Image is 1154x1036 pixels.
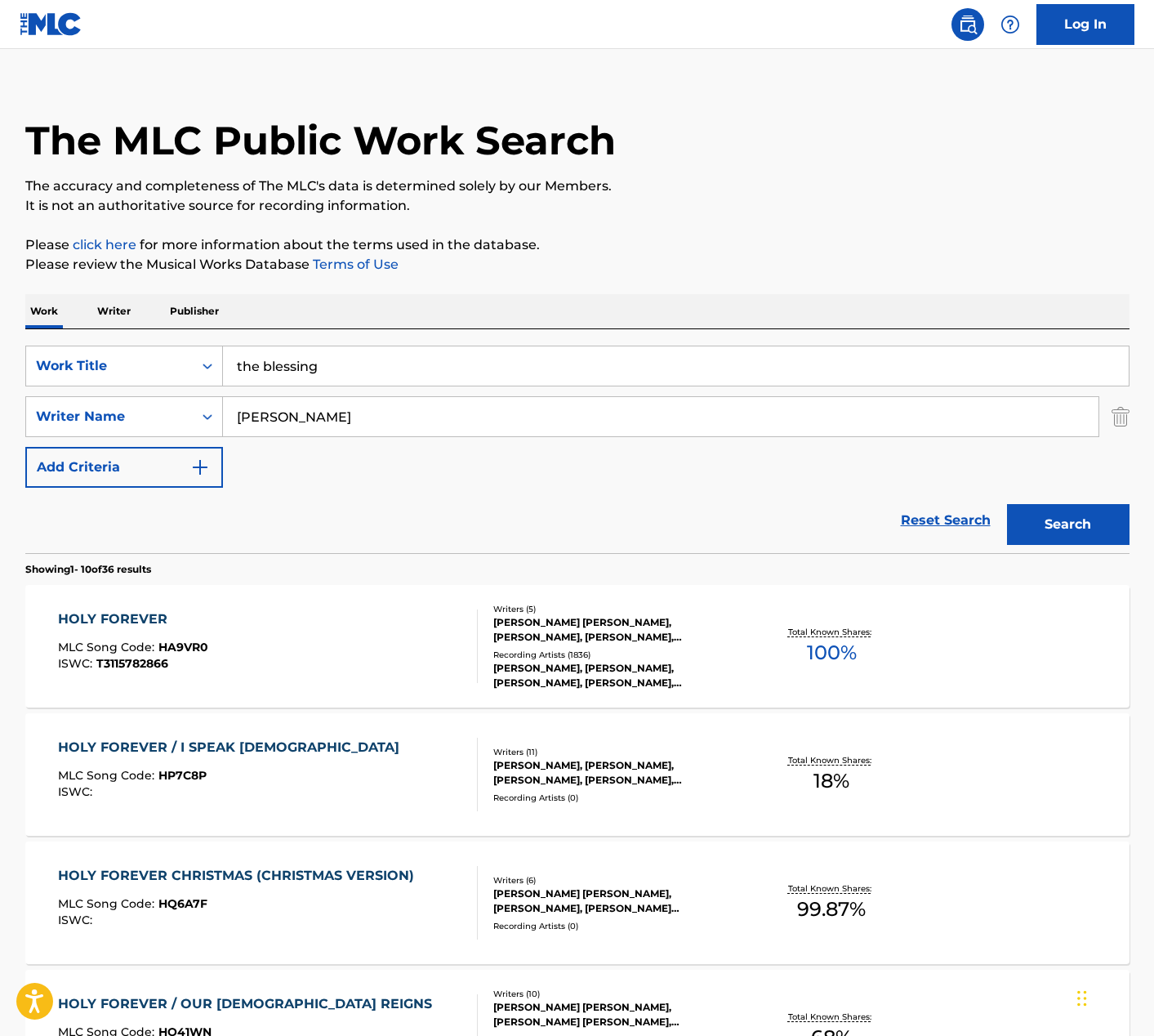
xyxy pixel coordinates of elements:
[25,562,151,577] p: Showing 1 - 10 of 36 results
[788,1011,876,1023] p: Total Known Shares:
[58,866,422,886] div: HOLY FOREVER CHRISTMAS (CHRISTMAS VERSION)
[58,640,158,654] span: MLC Song Code :
[493,758,740,788] div: [PERSON_NAME], [PERSON_NAME], [PERSON_NAME], [PERSON_NAME], [PERSON_NAME], [PERSON_NAME] [PERSON_...
[994,8,1027,41] div: Help
[25,235,1129,255] p: Please for more information about the terms used in the database.
[951,8,984,41] a: Public Search
[1036,4,1134,45] a: Log In
[25,116,616,165] h1: The MLC Public Work Search
[788,754,876,766] p: Total Known Shares:
[493,874,740,886] div: Writers ( 6 )
[493,746,740,758] div: Writers ( 11 )
[493,661,740,690] div: [PERSON_NAME], [PERSON_NAME], [PERSON_NAME], [PERSON_NAME], [PERSON_NAME]
[493,649,740,661] div: Recording Artists ( 1836 )
[158,896,207,911] span: HQ6A7F
[25,294,63,328] p: Work
[58,896,158,911] span: MLC Song Code :
[25,176,1129,196] p: The accuracy and completeness of The MLC's data is determined solely by our Members.
[158,768,207,783] span: HP7C8P
[158,640,208,654] span: HA9VR0
[25,255,1129,275] p: Please review the Musical Works Database
[1072,958,1154,1036] iframe: Chat Widget
[807,638,857,668] span: 100 %
[1000,15,1020,34] img: help
[493,603,740,615] div: Writers ( 5 )
[58,610,208,629] div: HOLY FOREVER
[1077,974,1087,1023] div: Drag
[893,502,999,538] a: Reset Search
[96,656,168,671] span: T3115782866
[788,626,876,638] p: Total Known Shares:
[1112,396,1129,437] img: Delete Criterion
[788,882,876,895] p: Total Known Shares:
[493,988,740,1000] div: Writers ( 10 )
[58,768,158,783] span: MLC Song Code :
[25,842,1129,964] a: HOLY FOREVER CHRISTMAS (CHRISTMAS VERSION)MLC Song Code:HQ6A7FISWC:Writers (6)[PERSON_NAME] [PERS...
[92,294,136,328] p: Writer
[493,920,740,932] div: Recording Artists ( 0 )
[797,895,866,924] span: 99.87 %
[1007,504,1129,545] button: Search
[493,615,740,645] div: [PERSON_NAME] [PERSON_NAME], [PERSON_NAME], [PERSON_NAME], [PERSON_NAME], [PERSON_NAME]
[25,346,1129,553] form: Search Form
[493,1000,740,1029] div: [PERSON_NAME] [PERSON_NAME], [PERSON_NAME] [PERSON_NAME], [PERSON_NAME], [PERSON_NAME], [PERSON_N...
[25,585,1129,708] a: HOLY FOREVERMLC Song Code:HA9VR0ISWC:T3115782866Writers (5)[PERSON_NAME] [PERSON_NAME], [PERSON_N...
[25,713,1129,836] a: HOLY FOREVER / I SPEAK [DEMOGRAPHIC_DATA]MLC Song Code:HP7C8PISWC:Writers (11)[PERSON_NAME], [PER...
[813,766,849,796] span: 18 %
[310,257,399,272] a: Terms of Use
[493,792,740,804] div: Recording Artists ( 0 )
[58,994,440,1014] div: HOLY FOREVER / OUR [DEMOGRAPHIC_DATA] REIGNS
[36,356,183,376] div: Work Title
[958,15,978,34] img: search
[58,913,96,927] span: ISWC :
[493,886,740,916] div: [PERSON_NAME] [PERSON_NAME], [PERSON_NAME], [PERSON_NAME] [PERSON_NAME], [PERSON_NAME], [PERSON_N...
[25,447,223,488] button: Add Criteria
[58,738,408,757] div: HOLY FOREVER / I SPEAK [DEMOGRAPHIC_DATA]
[165,294,224,328] p: Publisher
[58,656,96,671] span: ISWC :
[25,196,1129,216] p: It is not an authoritative source for recording information.
[73,237,136,252] a: click here
[36,407,183,426] div: Writer Name
[190,458,210,477] img: 9d2ae6d4665cec9f34b9.svg
[58,784,96,799] span: ISWC :
[20,12,82,36] img: MLC Logo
